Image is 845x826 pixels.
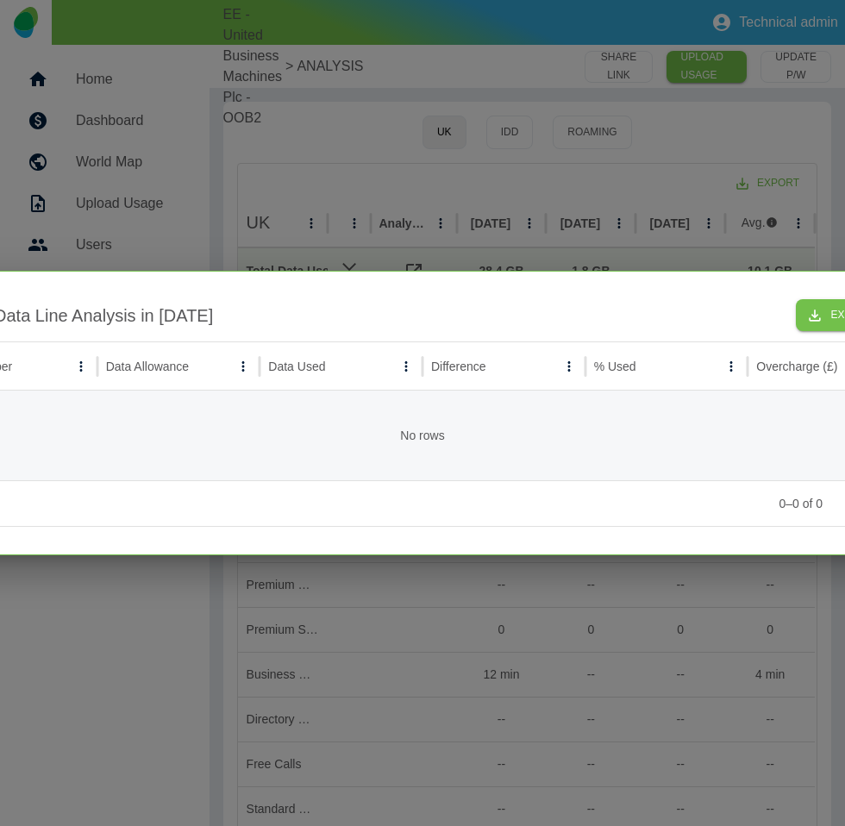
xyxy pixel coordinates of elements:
[394,354,418,379] button: Data Used column menu
[268,360,325,373] div: Data Used
[231,354,255,379] button: Data Allowance column menu
[779,495,823,512] p: 0–0 of 0
[106,360,190,373] div: Data Allowance
[719,354,743,379] button: % Used column menu
[756,360,837,373] div: Overcharge (£)
[594,360,636,373] div: % Used
[69,354,93,379] button: Line Number column menu
[557,354,581,379] button: Difference column menu
[431,360,486,373] div: Difference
